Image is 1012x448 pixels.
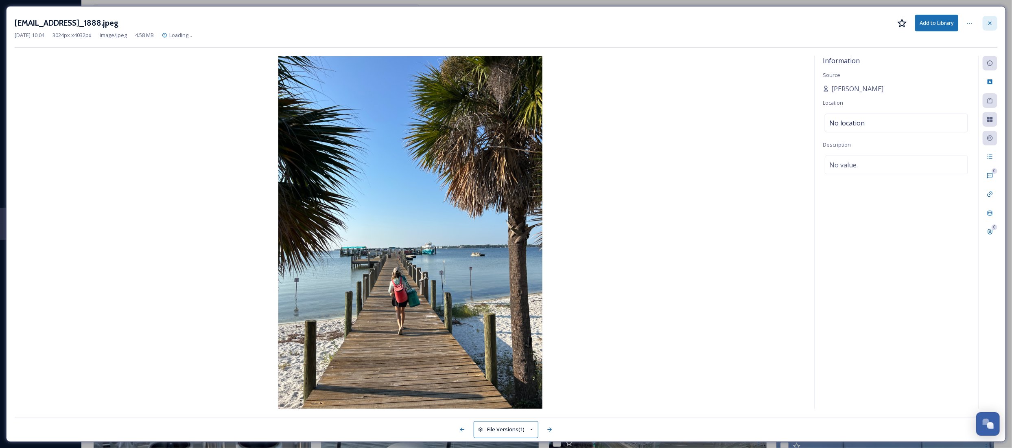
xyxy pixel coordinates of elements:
[823,141,851,148] span: Description
[15,17,118,29] h3: [EMAIL_ADDRESS]_1888.jpeg
[829,118,865,128] span: No location
[474,421,539,438] button: File Versions(1)
[100,31,127,39] span: image/jpeg
[829,160,858,170] span: No value.
[831,84,883,94] span: [PERSON_NAME]
[135,31,154,39] span: 4.58 MB
[823,71,840,79] span: Source
[976,412,1000,436] button: Open Chat
[823,56,860,65] span: Information
[169,31,192,39] span: Loading...
[992,168,997,174] div: 0
[15,31,44,39] span: [DATE] 10:04
[992,224,997,230] div: 0
[915,15,958,31] button: Add to Library
[823,99,843,106] span: Location
[15,56,806,409] img: Social%40destinationpanamacity.com-IMG_1888.jpeg
[52,31,92,39] span: 3024 px x 4032 px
